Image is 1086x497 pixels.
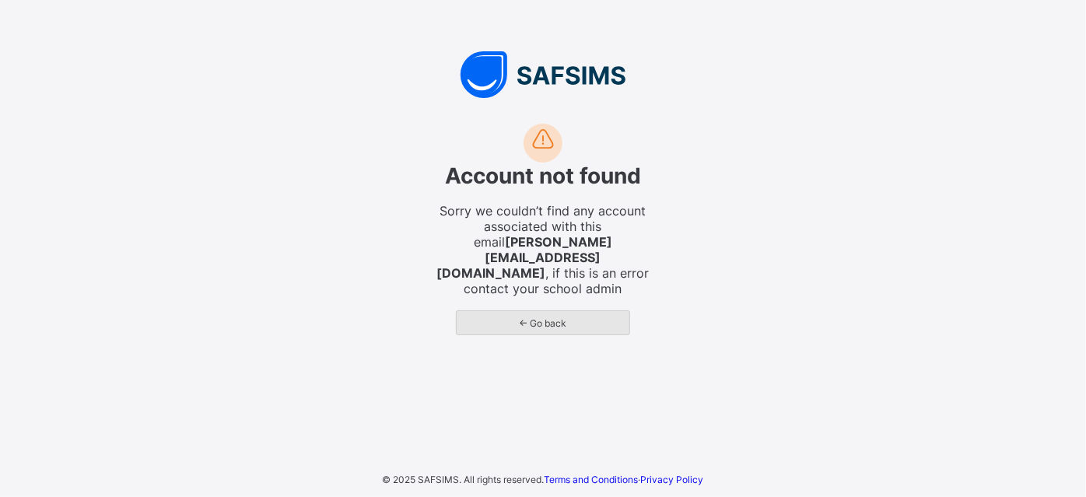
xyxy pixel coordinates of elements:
span: Account not found [445,163,641,189]
strong: [PERSON_NAME][EMAIL_ADDRESS][DOMAIN_NAME] [437,234,613,281]
span: © 2025 SAFSIMS. All rights reserved. [383,474,545,485]
span: · [545,474,704,485]
span: Sorry we couldn’t find any account associated with this email , if this is an error contact your ... [434,203,652,296]
img: SAFSIMS Logo [310,51,776,98]
a: Terms and Conditions [545,474,639,485]
span: ← Go back [468,317,618,329]
a: Privacy Policy [641,474,704,485]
